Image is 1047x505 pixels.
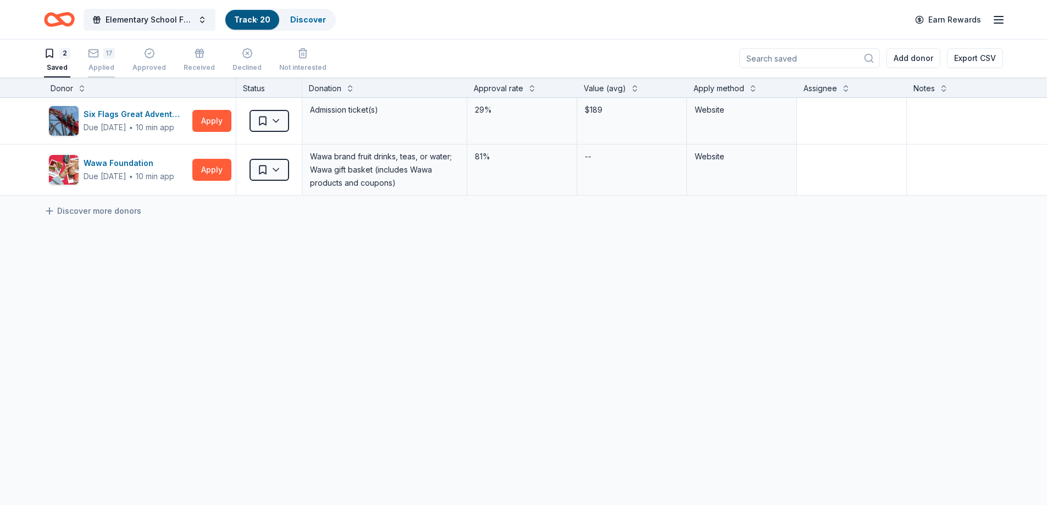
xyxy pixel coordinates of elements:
a: Discover more donors [44,204,141,218]
div: Website [695,103,789,116]
button: Track· 20Discover [224,9,336,31]
div: 10 min app [136,171,174,182]
div: Approved [132,63,166,72]
a: Discover [290,15,326,24]
img: Image for Six Flags Great Adventure (Jackson Township) [49,106,79,136]
div: $189 [584,102,680,118]
button: 2Saved [44,43,70,77]
div: Declined [232,63,262,72]
div: Not interested [279,63,326,72]
span: Elementary School Fundraiser/ Tricky Tray [106,13,193,26]
div: Notes [913,82,935,95]
div: 29% [474,102,570,118]
div: 2 [59,48,70,59]
div: Applied [88,63,115,72]
button: Image for Six Flags Great Adventure (Jackson Township)Six Flags Great Adventure ([PERSON_NAME][GE... [48,106,188,136]
span: ∙ [129,123,134,132]
a: Track· 20 [234,15,270,24]
div: Admission ticket(s) [309,102,460,118]
div: Due [DATE] [84,170,126,183]
div: Apply method [694,82,744,95]
button: Apply [192,110,231,132]
div: Assignee [804,82,837,95]
button: Declined [232,43,262,77]
button: Apply [192,159,231,181]
div: Value (avg) [584,82,626,95]
a: Home [44,7,75,32]
a: Earn Rewards [908,10,988,30]
div: Wawa Foundation [84,157,174,170]
div: 17 [103,48,115,59]
div: 10 min app [136,122,174,133]
img: Image for Wawa Foundation [49,155,79,185]
div: Donation [309,82,341,95]
div: Website [695,150,789,163]
div: -- [584,149,592,164]
div: Saved [44,63,70,72]
div: Wawa brand fruit drinks, teas, or water; Wawa gift basket (includes Wawa products and coupons) [309,149,460,191]
div: Approval rate [474,82,523,95]
button: Approved [132,43,166,77]
span: ∙ [129,171,134,181]
button: 17Applied [88,43,115,77]
button: Add donor [887,48,940,68]
div: Status [236,77,302,97]
button: Not interested [279,43,326,77]
input: Search saved [739,48,880,68]
div: Received [184,63,215,72]
div: Due [DATE] [84,121,126,134]
div: Six Flags Great Adventure ([PERSON_NAME][GEOGRAPHIC_DATA]) [84,108,188,121]
div: Donor [51,82,73,95]
button: Image for Wawa FoundationWawa FoundationDue [DATE]∙10 min app [48,154,188,185]
button: Received [184,43,215,77]
div: 81% [474,149,570,164]
button: Export CSV [947,48,1003,68]
button: Elementary School Fundraiser/ Tricky Tray [84,9,215,31]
